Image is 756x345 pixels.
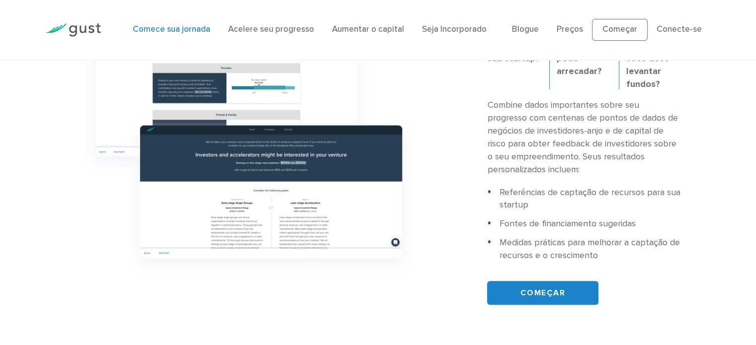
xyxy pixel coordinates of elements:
font: Combine dados importantes sobre seu progresso com centenas de pontos de dados de negócios de inve... [487,100,677,175]
font: Fontes de financiamento sugeridas [499,218,635,229]
a: Blogue [512,24,539,34]
font: Medidas práticas para melhorar a captação de recursos e o crescimento [499,237,679,261]
a: Começar [592,19,648,41]
font: Referências de captação de recursos para sua startup [499,187,680,210]
img: Grupo 1166 [76,9,422,282]
a: Comece sua jornada [133,24,210,34]
a: Conecte-se [657,24,702,34]
a: Aumentar o capital [332,24,404,34]
img: Logotipo da Gust [45,23,101,37]
font: Começar [602,24,637,34]
font: COMEÇAR [520,288,565,298]
a: Seja Incorporado [422,24,487,34]
a: Acelere seu progresso [228,24,314,34]
a: COMEÇAR [487,281,598,305]
a: Preços [557,24,583,34]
